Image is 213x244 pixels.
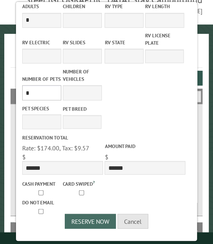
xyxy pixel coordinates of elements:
label: Number of Pets [22,75,61,83]
th: Site [14,222,26,242]
label: RV Length [145,3,184,10]
button: Cancel [117,214,148,228]
label: Number of Vehicles [63,68,101,83]
label: Card swiped [63,179,101,187]
label: RV State [105,39,143,46]
label: Pet breed [63,105,101,112]
label: Pet species [22,105,61,112]
span: $ [105,153,108,160]
a: ? [93,179,95,185]
h2: Filters [11,89,202,103]
span: Rate: $174.00, Tax: $9.57 [22,144,89,152]
label: RV License Plate [145,32,184,47]
label: Do not email [22,199,61,206]
label: Reservation Total [22,134,103,141]
label: RV Slides [63,39,101,46]
label: RV Type [105,3,143,10]
button: Reserve Now [65,214,116,228]
label: RV Electric [22,39,61,46]
h1: Reservations [11,46,202,68]
span: $ [22,153,26,160]
label: Cash payment [22,180,61,187]
label: Amount paid [105,142,185,150]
